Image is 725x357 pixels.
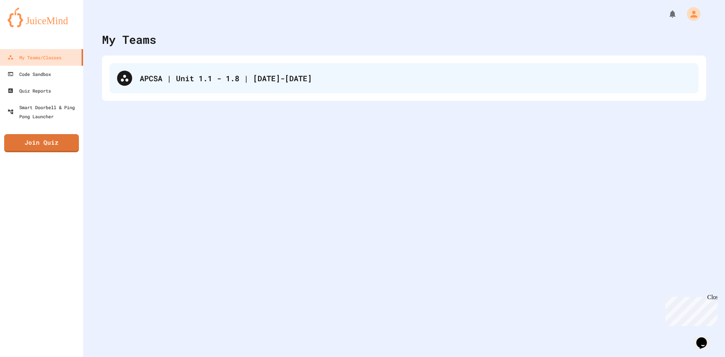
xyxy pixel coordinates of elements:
div: Code Sandbox [8,70,51,79]
div: My Teams/Classes [8,53,62,62]
img: logo-orange.svg [8,8,76,27]
div: My Account [679,5,702,23]
div: APCSA | Unit 1.1 - 1.8 | [DATE]-[DATE] [140,73,691,84]
iframe: chat widget [662,294,717,326]
div: Smart Doorbell & Ping Pong Launcher [8,103,80,121]
div: Chat with us now!Close [3,3,52,48]
iframe: chat widget [693,327,717,349]
div: My Teams [102,31,156,48]
a: Join Quiz [4,134,79,152]
div: My Notifications [654,8,679,20]
div: Quiz Reports [8,86,51,95]
div: APCSA | Unit 1.1 - 1.8 | [DATE]-[DATE] [110,63,699,93]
